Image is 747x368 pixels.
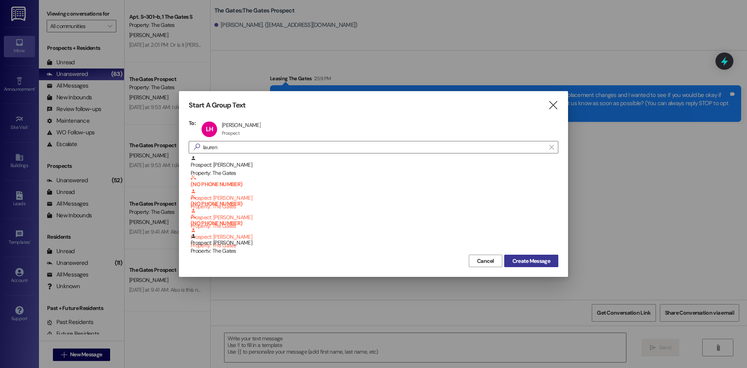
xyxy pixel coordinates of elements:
[222,121,261,129] div: [PERSON_NAME]
[191,214,558,250] div: Prospect: [PERSON_NAME]
[189,214,558,233] div: (NO PHONE NUMBER) Prospect: [PERSON_NAME]Property: The Gates
[189,101,245,110] h3: Start A Group Text
[191,175,558,211] div: Prospect: [PERSON_NAME]
[189,155,558,175] div: Prospect: [PERSON_NAME]Property: The Gates
[512,257,550,265] span: Create Message
[191,233,558,255] div: Prospect: [PERSON_NAME]
[203,142,545,153] input: Search for any contact or apartment
[191,214,558,227] b: (NO PHONE NUMBER)
[191,175,558,188] b: (NO PHONE NUMBER)
[222,130,240,136] div: Prospect
[477,257,494,265] span: Cancel
[189,175,558,194] div: (NO PHONE NUMBER) Prospect: [PERSON_NAME]Property: The Gates
[469,255,502,267] button: Cancel
[548,101,558,109] i: 
[191,194,558,207] b: (NO PHONE NUMBER)
[191,143,203,151] i: 
[189,120,196,127] h3: To:
[191,247,558,255] div: Property: The Gates
[189,194,558,214] div: (NO PHONE NUMBER) Prospect: [PERSON_NAME]Property: The Gates
[189,233,558,253] div: Prospect: [PERSON_NAME]Property: The Gates
[549,144,554,150] i: 
[191,155,558,178] div: Prospect: [PERSON_NAME]
[206,125,213,133] span: LH
[191,194,558,230] div: Prospect: [PERSON_NAME]
[191,169,558,177] div: Property: The Gates
[504,255,558,267] button: Create Message
[545,141,558,153] button: Clear text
